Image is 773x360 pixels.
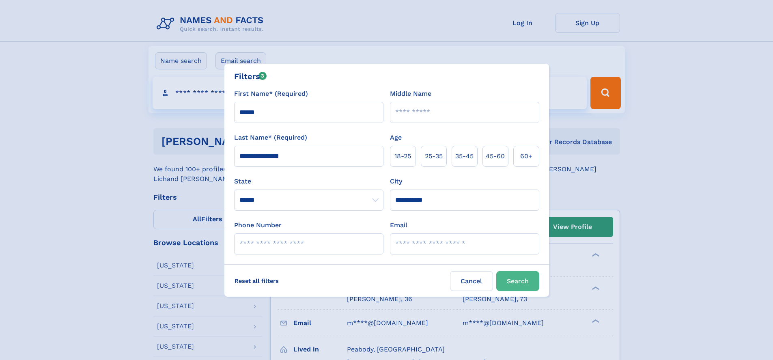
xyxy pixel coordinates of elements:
[390,133,402,142] label: Age
[234,177,383,186] label: State
[450,271,493,291] label: Cancel
[486,151,505,161] span: 45‑60
[234,89,308,99] label: First Name* (Required)
[425,151,443,161] span: 25‑35
[229,271,284,291] label: Reset all filters
[394,151,411,161] span: 18‑25
[496,271,539,291] button: Search
[455,151,474,161] span: 35‑45
[234,133,307,142] label: Last Name* (Required)
[234,70,267,82] div: Filters
[390,177,402,186] label: City
[390,89,431,99] label: Middle Name
[234,220,282,230] label: Phone Number
[520,151,532,161] span: 60+
[390,220,407,230] label: Email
